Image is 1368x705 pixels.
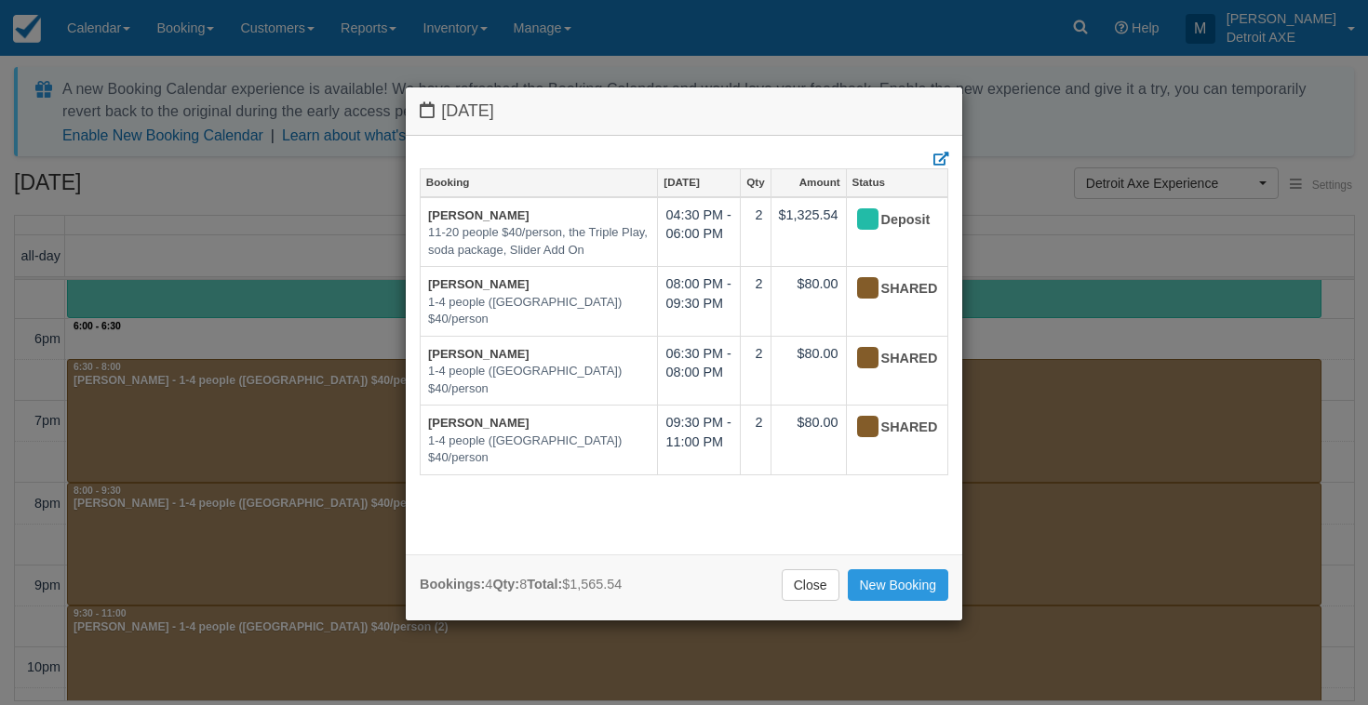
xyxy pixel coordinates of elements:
em: 1-4 people ([GEOGRAPHIC_DATA]) $40/person [428,432,650,467]
td: $80.00 [771,267,846,337]
a: Amount [771,169,846,195]
a: [PERSON_NAME] [428,416,530,430]
td: 2 [741,197,771,267]
a: Qty [741,169,770,195]
div: SHARED [854,274,924,304]
td: 04:30 PM - 06:00 PM [658,197,741,267]
div: 4 8 $1,565.54 [420,575,622,594]
td: 06:30 PM - 08:00 PM [658,336,741,406]
div: SHARED [854,344,924,374]
td: 2 [741,336,771,406]
h4: [DATE] [420,101,948,121]
a: [PERSON_NAME] [428,347,530,361]
td: 2 [741,267,771,337]
a: [DATE] [658,169,740,195]
a: Status [847,169,947,195]
td: $1,325.54 [771,197,846,267]
td: 09:30 PM - 11:00 PM [658,406,741,475]
a: Booking [421,169,657,195]
div: Deposit [854,206,924,235]
strong: Total: [527,577,562,592]
a: New Booking [848,569,949,601]
td: 08:00 PM - 09:30 PM [658,267,741,337]
div: SHARED [854,413,924,443]
strong: Bookings: [420,577,485,592]
strong: Qty: [492,577,519,592]
em: 1-4 people ([GEOGRAPHIC_DATA]) $40/person [428,363,650,397]
em: 1-4 people ([GEOGRAPHIC_DATA]) $40/person [428,294,650,328]
a: [PERSON_NAME] [428,208,530,222]
td: $80.00 [771,336,846,406]
a: Close [782,569,839,601]
em: 11-20 people $40/person, the Triple Play, soda package, Slider Add On [428,224,650,259]
td: $80.00 [771,406,846,475]
td: 2 [741,406,771,475]
a: [PERSON_NAME] [428,277,530,291]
